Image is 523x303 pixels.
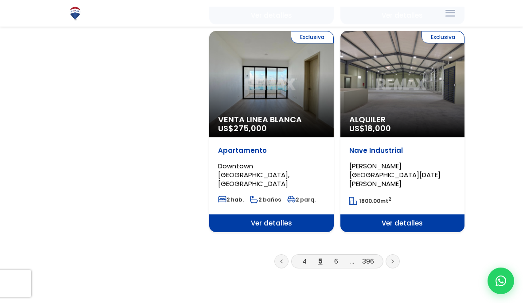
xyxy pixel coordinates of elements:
[291,31,334,43] span: Exclusiva
[234,123,267,134] span: 275,000
[218,123,267,134] span: US$
[362,256,374,266] a: 396
[67,6,83,21] img: Logo de REMAX
[218,196,244,203] span: 2 hab.
[218,115,325,124] span: Venta Linea Blanca
[318,256,323,266] a: 5
[287,196,316,203] span: 2 parq.
[388,196,391,202] sup: 2
[443,6,458,21] a: mobile menu
[349,146,456,155] p: Nave Industrial
[349,123,391,134] span: US$
[209,31,334,232] a: Exclusiva Venta Linea Blanca US$275,000 Apartamento Downtown [GEOGRAPHIC_DATA], [GEOGRAPHIC_DATA]...
[334,256,338,266] a: 6
[340,31,465,232] a: Exclusiva Alquiler US$18,000 Nave Industrial [PERSON_NAME][GEOGRAPHIC_DATA][DATE][PERSON_NAME] 18...
[350,256,354,266] a: ...
[349,197,391,205] span: mt
[209,214,334,232] span: Ver detalles
[218,146,325,155] p: Apartamento
[218,161,289,188] span: Downtown [GEOGRAPHIC_DATA], [GEOGRAPHIC_DATA]
[359,197,380,205] span: 1800.00
[250,196,281,203] span: 2 baños
[302,256,307,266] a: 4
[340,214,465,232] span: Ver detalles
[365,123,391,134] span: 18,000
[422,31,464,43] span: Exclusiva
[349,115,456,124] span: Alquiler
[349,161,441,188] span: [PERSON_NAME][GEOGRAPHIC_DATA][DATE][PERSON_NAME]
